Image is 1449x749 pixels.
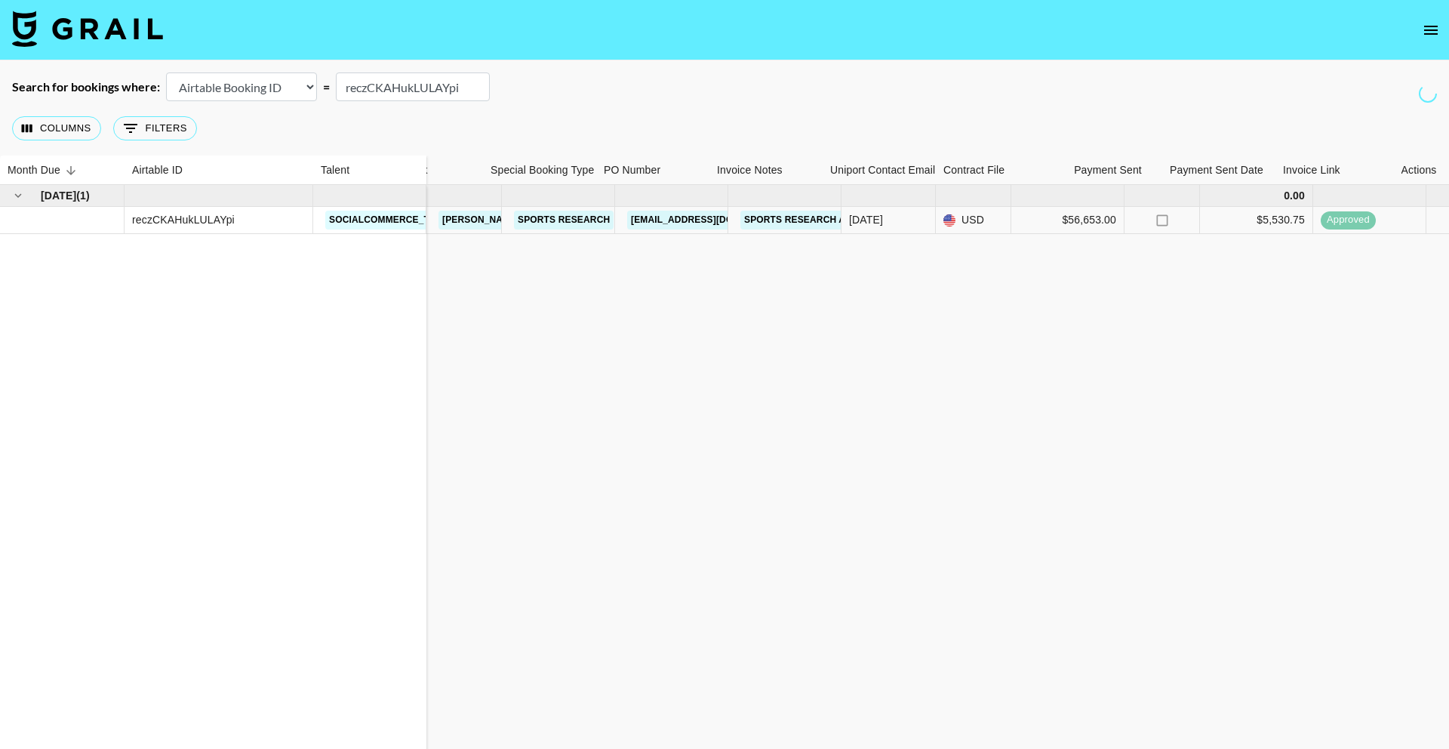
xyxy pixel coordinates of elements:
[41,188,76,203] span: [DATE]
[936,207,1011,234] div: USD
[1416,15,1446,45] button: open drawer
[830,156,935,185] div: Uniport Contact Email
[12,79,160,94] div: Search for bookings where:
[1321,213,1376,227] span: approved
[936,156,1049,185] div: Contract File
[321,156,349,185] div: Talent
[8,185,29,206] button: hide children
[132,156,183,185] div: Airtable ID
[596,156,709,185] div: PO Number
[12,116,101,140] button: Select columns
[60,160,82,181] button: Sort
[604,156,660,185] div: PO Number
[1162,156,1275,185] div: Payment Sent Date
[1170,156,1263,185] div: Payment Sent Date
[1257,212,1305,227] div: $5,530.75
[627,211,796,230] a: [EMAIL_ADDRESS][DOMAIN_NAME]
[1284,188,1305,203] div: 0.00
[1283,156,1340,185] div: Invoice Link
[849,212,883,227] div: Sep '25
[438,211,685,230] a: [PERSON_NAME][EMAIL_ADDRESS][DOMAIN_NAME]
[370,156,483,185] div: Video Link
[1417,83,1439,105] span: Refreshing users, clients, campaigns...
[1062,212,1116,227] div: $56,653.00
[12,11,163,47] img: Grail Talent
[76,188,90,203] span: ( 1 )
[943,156,1004,185] div: Contract File
[717,156,783,185] div: Invoice Notes
[1389,156,1449,185] div: Actions
[323,79,330,94] div: =
[8,156,60,185] div: Month Due
[132,212,235,227] div: reczCKAHukLULAYpi
[1049,156,1162,185] div: Payment Sent
[491,156,594,185] div: Special Booking Type
[514,211,614,230] a: Sports Research
[709,156,823,185] div: Invoice Notes
[1401,156,1437,185] div: Actions
[113,116,197,140] button: Show filters
[313,156,426,185] div: Talent
[740,211,1192,230] a: Sports Research and Sweet Sweat TikTok Shop management and affiliates - August
[1074,156,1142,185] div: Payment Sent
[325,211,463,230] a: socialcommerce_tsp_us
[823,156,936,185] div: Uniport Contact Email
[483,156,596,185] div: Special Booking Type
[125,156,313,185] div: Airtable ID
[1275,156,1389,185] div: Invoice Link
